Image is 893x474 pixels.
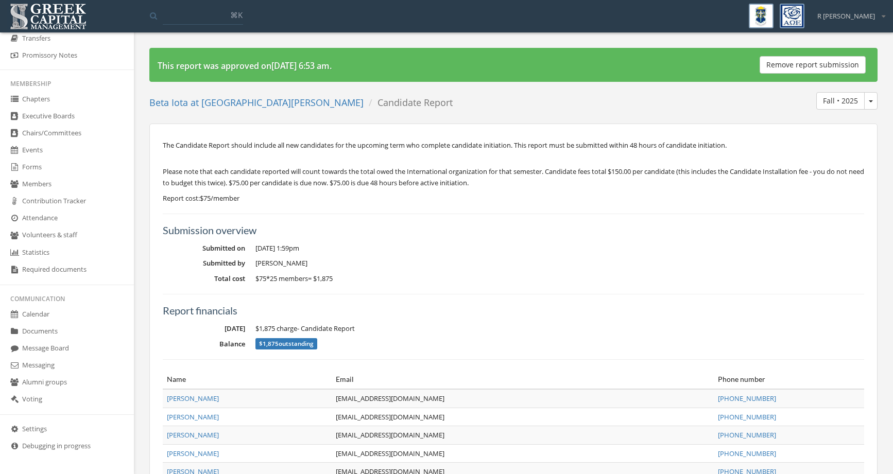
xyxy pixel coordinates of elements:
a: Beta Iota at [GEOGRAPHIC_DATA][PERSON_NAME] [149,96,364,109]
span: 25 members [270,274,308,283]
h5: Report financials [163,305,864,316]
span: [DATE] [225,324,245,333]
a: [EMAIL_ADDRESS][DOMAIN_NAME] [336,430,444,440]
dt: Balance [163,339,245,349]
button: Remove report submission [760,56,866,74]
th: Phone number [714,370,864,389]
a: [EMAIL_ADDRESS][DOMAIN_NAME] [336,394,444,403]
a: [EMAIL_ADDRESS][DOMAIN_NAME] [336,449,444,458]
th: Email [332,370,714,389]
p: Please note that each candidate reported will count towards the total owed the International orga... [163,166,864,188]
a: [PERSON_NAME] [167,449,219,458]
th: Name [163,370,332,389]
span: outstanding [255,338,317,349]
p: The Candidate Report should include all new candidates for the upcoming term who complete candida... [163,139,864,151]
a: [PHONE_NUMBER] [718,430,776,440]
a: [PERSON_NAME] [167,394,219,403]
dt: Total cost [163,274,245,284]
span: R [PERSON_NAME] [817,11,875,21]
a: [PHONE_NUMBER] [718,449,776,458]
li: Candidate Report [364,96,453,110]
span: Report cost: $75/member [163,194,239,203]
a: [EMAIL_ADDRESS][DOMAIN_NAME] [336,412,444,422]
span: [DATE] 1:59pm [255,243,299,253]
button: Fall • 2025 [864,92,878,110]
dt: Submitted by [163,258,245,268]
dt: Submitted on [163,243,245,253]
a: [PERSON_NAME] [167,430,219,440]
a: [PERSON_NAME] [167,412,219,422]
span: $75 [255,274,266,283]
span: $1,875 [255,324,275,333]
strong: This report was approved on [DATE] 6:53 am . [158,60,332,72]
span: = [308,274,312,283]
span: ⌘K [230,10,243,20]
span: [PERSON_NAME] [255,258,307,268]
div: R [PERSON_NAME] [811,4,885,21]
span: $1,875 [313,274,333,283]
span: $1,875 [259,340,279,348]
a: [PHONE_NUMBER] [718,412,776,422]
h5: Submission overview [163,224,864,236]
a: [PHONE_NUMBER] [718,394,776,403]
button: Fall • 2025 [816,92,865,110]
span: charge - Candidate Report [255,324,355,333]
